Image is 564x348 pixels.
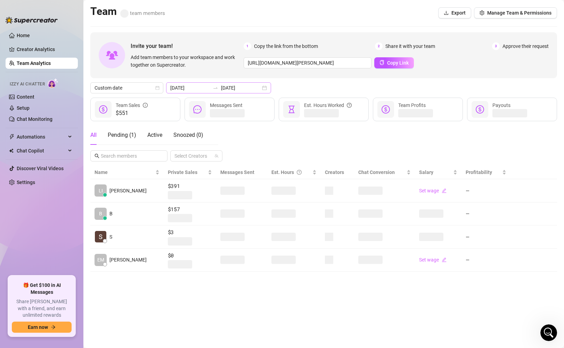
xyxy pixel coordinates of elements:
[97,256,104,264] span: EM
[99,210,102,217] span: B
[95,154,99,158] span: search
[210,102,243,108] span: Messages Sent
[108,131,136,139] div: Pending ( 1 )
[101,152,158,160] input: Search members
[28,324,48,330] span: Earn now
[461,249,510,272] td: —
[22,227,27,233] button: Gif picker
[6,194,133,204] div: [DATE]
[17,166,64,171] a: Discover Viral Videos
[214,154,219,158] span: team
[17,145,66,156] span: Chat Copilot
[502,42,549,50] span: Approve their request
[487,10,551,16] span: Manage Team & Permissions
[419,188,447,193] a: Set wageedit
[221,84,261,92] input: End date
[193,105,202,114] span: message
[6,107,114,182] div: Hi [PERSON_NAME], the "exclude fans you’ve been message recently" option is now under the Izzy ad...
[155,86,160,90] span: calendar
[213,85,218,91] span: to
[34,3,79,9] h1: [PERSON_NAME]
[99,187,103,194] span: LI
[35,74,128,81] div: what it used to look like
[492,42,500,50] span: 3
[168,228,212,237] span: $3
[10,81,45,88] span: Izzy AI Chatter
[99,105,107,114] span: dollar-circle
[17,105,30,111] a: Setup
[476,105,484,114] span: dollar-circle
[9,148,14,153] img: Chat Copilot
[17,116,52,122] a: Chat Monitoring
[382,105,390,114] span: dollar-circle
[254,42,318,50] span: Copy the link from the bottom
[374,57,414,68] button: Copy Link
[48,78,58,88] img: AI Chatter
[492,102,510,108] span: Payouts
[17,44,72,55] a: Creator Analytics
[444,10,449,15] span: download
[131,53,241,69] span: Add team members to your workspace and work together on Supercreator.
[51,325,56,330] span: arrow-right
[119,225,130,236] button: Send a message…
[20,4,31,15] img: Profile image for Ella
[120,10,165,16] span: team members
[387,60,409,66] span: Copy Link
[95,168,154,176] span: Name
[385,42,435,50] span: Share it with your team
[12,282,72,296] span: 🎁 Get $100 in AI Messages
[90,166,164,179] th: Name
[168,182,212,190] span: $391
[116,101,148,109] div: Team Sales
[17,131,66,142] span: Automations
[21,92,28,99] img: Profile image for Ella
[461,179,510,202] td: —
[220,169,254,175] span: Messages Sent
[109,3,122,16] button: Home
[419,257,447,263] a: Set wageedit
[168,205,212,214] span: $157
[170,84,210,92] input: Start date
[90,131,97,139] div: All
[30,93,69,98] b: [PERSON_NAME]
[461,225,510,249] td: —
[12,322,72,333] button: Earn nowarrow-right
[29,3,133,85] div: what it used to look like
[116,109,148,117] span: $551
[33,227,39,233] button: Upload attachment
[90,5,165,18] h2: Team
[451,10,466,16] span: Export
[5,3,18,16] button: go back
[109,256,147,264] span: [PERSON_NAME]
[34,9,83,16] p: Active in the last 15m
[9,134,15,140] span: thunderbolt
[347,101,352,109] span: question-circle
[109,210,113,217] span: B
[147,132,162,138] span: Active
[474,7,557,18] button: Manage Team & Permissions
[419,169,433,175] span: Salary
[6,204,133,234] div: lindsay says…
[17,180,35,185] a: Settings
[358,169,395,175] span: Chat Conversion
[6,107,133,194] div: Ella says…
[244,42,251,50] span: 1
[375,42,383,50] span: 2
[31,208,128,222] div: so i need to be using AI in order to have that feature??
[321,166,354,179] th: Creators
[11,111,108,138] div: Hi [PERSON_NAME], the "exclude fans you’ve been message recently" option is now under the Izzy ad...
[438,7,471,18] button: Export
[17,33,30,38] a: Home
[11,183,68,188] div: [PERSON_NAME] • 20h ago
[297,168,302,176] span: question-circle
[109,233,112,241] span: S
[442,188,447,193] span: edit
[213,85,218,91] span: swap-right
[466,169,492,175] span: Profitability
[44,227,50,233] button: Start recording
[379,60,384,65] span: copy
[6,213,133,225] textarea: Message…
[461,202,510,226] td: —
[12,298,72,319] span: Share [PERSON_NAME] with a friend, and earn unlimited rewards
[271,168,311,176] div: Est. Hours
